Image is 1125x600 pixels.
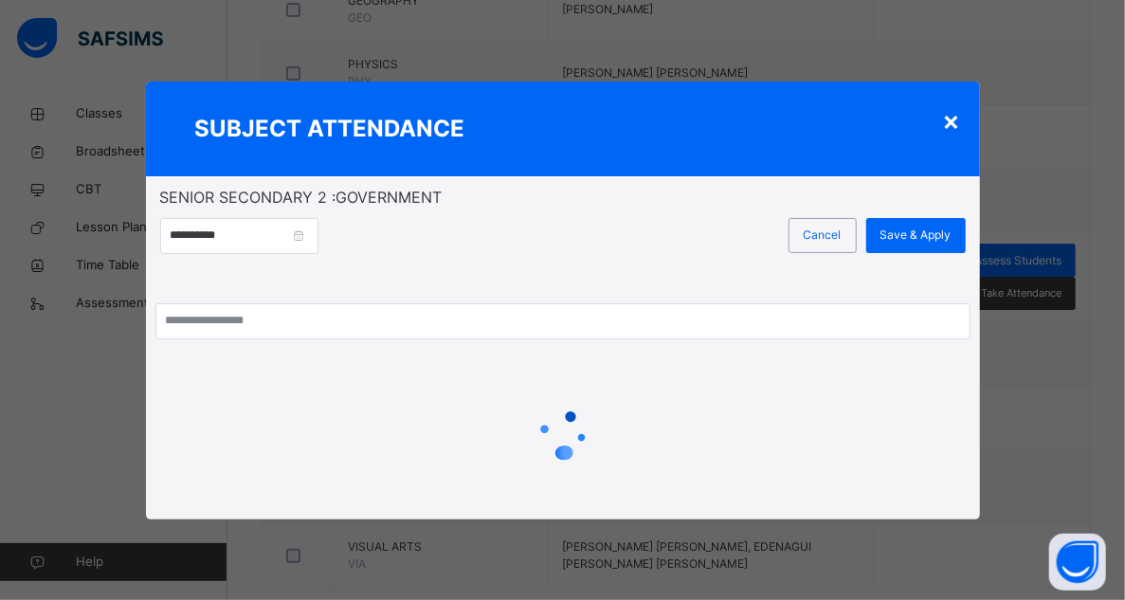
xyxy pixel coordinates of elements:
[880,227,952,244] span: Save & Apply
[195,112,465,146] span: SUBJECT ATTENDANCE
[943,100,961,140] div: ×
[1049,534,1106,591] button: Open asap
[804,227,842,244] span: Cancel
[160,186,966,209] span: SENIOR SECONDARY 2 : GOVERNMENT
